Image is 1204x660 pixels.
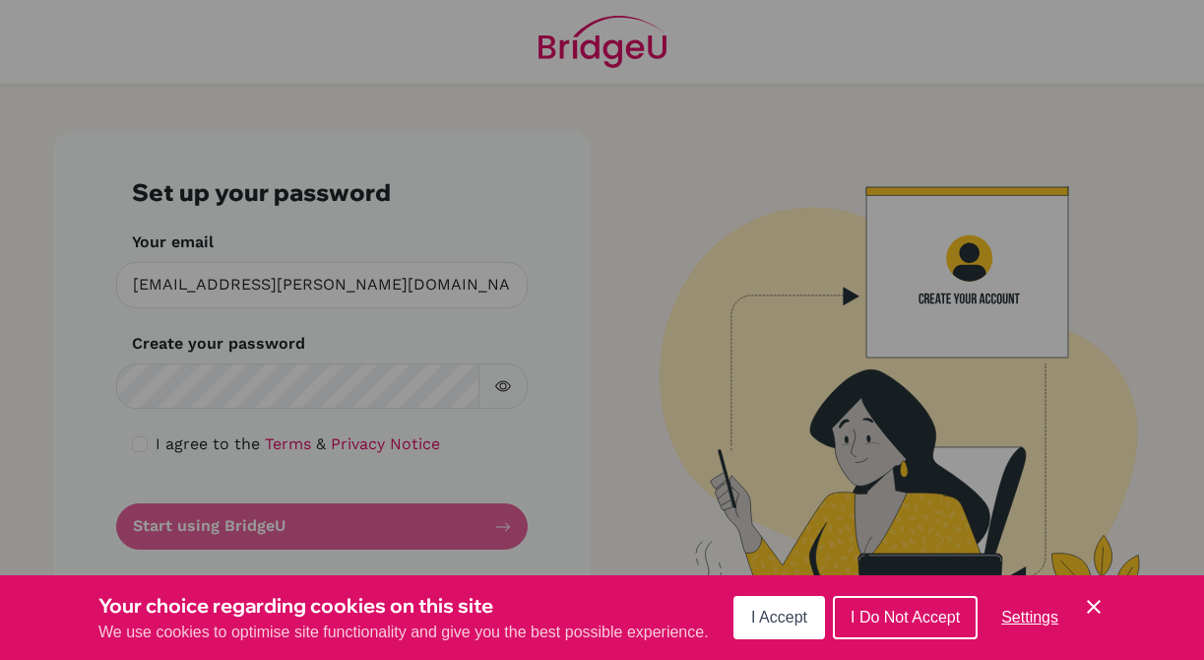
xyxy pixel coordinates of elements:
[733,596,825,639] button: I Accept
[1001,609,1058,626] span: Settings
[751,609,807,626] span: I Accept
[851,609,960,626] span: I Do Not Accept
[833,596,978,639] button: I Do Not Accept
[1082,595,1106,619] button: Save and close
[98,591,709,621] h3: Your choice regarding cookies on this site
[985,598,1074,637] button: Settings
[98,621,709,644] p: We use cookies to optimise site functionality and give you the best possible experience.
